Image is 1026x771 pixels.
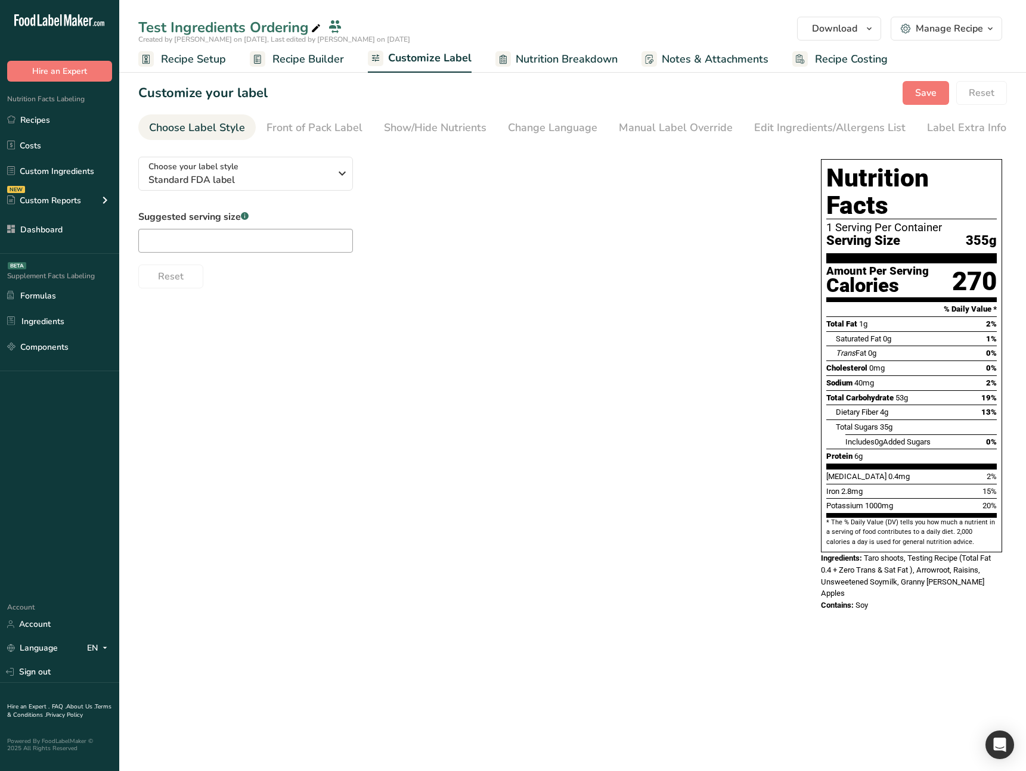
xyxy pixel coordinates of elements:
span: 0.4mg [888,472,910,481]
section: * The % Daily Value (DV) tells you how much a nutrient in a serving of food contributes to a dail... [826,518,997,547]
div: Manage Recipe [916,21,983,36]
span: Serving Size [826,234,900,248]
span: Total Fat [826,319,857,328]
h1: Customize your label [138,83,268,103]
div: NEW [7,186,25,193]
span: 13% [981,408,997,416]
div: EN [87,641,112,655]
span: Total Sugars [836,422,878,431]
div: Calories [826,277,929,294]
span: 0% [986,363,997,372]
span: 2% [987,472,997,481]
span: 53g [895,393,908,402]
a: Hire an Expert . [7,702,49,711]
span: 2% [986,319,997,328]
button: Hire an Expert [7,61,112,82]
a: FAQ . [52,702,66,711]
a: Customize Label [368,45,472,73]
div: Show/Hide Nutrients [384,120,486,136]
span: Reset [969,86,994,100]
span: 35g [880,422,892,431]
span: Fat [836,349,866,357]
button: Reset [956,81,1007,105]
div: Edit Ingredients/Allergens List [754,120,906,136]
span: Iron [826,487,839,496]
span: Includes Added Sugars [845,437,931,446]
span: 1g [859,319,867,328]
span: 15% [982,487,997,496]
div: Amount Per Serving [826,266,929,277]
a: About Us . [66,702,95,711]
button: Choose your label style Standard FDA label [138,157,353,191]
span: Saturated Fat [836,334,881,343]
div: 270 [952,266,997,297]
a: Notes & Attachments [641,46,768,73]
section: % Daily Value * [826,302,997,316]
span: 20% [982,501,997,510]
span: Nutrition Breakdown [516,51,618,67]
h1: Nutrition Facts [826,164,997,219]
span: Recipe Costing [815,51,888,67]
button: Download [797,17,881,41]
span: Choose your label style [148,160,238,173]
div: Front of Pack Label [266,120,362,136]
span: 0% [986,349,997,357]
div: Manual Label Override [619,120,733,136]
span: Protein [826,452,853,461]
span: Ingredients: [821,554,862,562]
button: Save [903,81,949,105]
a: Recipe Setup [138,46,226,73]
span: Save [915,86,937,100]
i: Trans [836,349,855,357]
div: Test Ingredients Ordering [138,17,323,38]
span: Sodium [826,378,853,387]
span: Download [812,21,857,36]
span: Recipe Setup [161,51,226,67]
label: Suggested serving size [138,210,353,224]
span: 1000mg [865,501,893,510]
span: 4g [880,408,888,416]
span: 19% [981,393,997,402]
span: Taro shoots, Testing Recipe (Total Fat 0.4 + Zero Trans & Sat Fat ), Arrowroot, Raisins, Unsweete... [821,554,991,598]
span: 1% [986,334,997,343]
span: Reset [158,269,184,284]
span: Cholesterol [826,363,867,372]
span: 2% [986,378,997,387]
span: Notes & Attachments [662,51,768,67]
a: Terms & Conditions . [7,702,111,719]
span: Contains: [821,601,854,610]
span: Total Carbohydrate [826,393,894,402]
span: 0g [875,437,883,446]
button: Reset [138,265,203,288]
span: Created by [PERSON_NAME] on [DATE], Last edited by [PERSON_NAME] on [DATE] [138,35,410,44]
div: Change Language [508,120,597,136]
div: Label Extra Info [927,120,1006,136]
span: 0% [986,437,997,446]
a: Recipe Costing [792,46,888,73]
span: 40mg [854,378,874,387]
span: 0g [883,334,891,343]
span: [MEDICAL_DATA] [826,472,886,481]
span: 0g [868,349,876,357]
button: Manage Recipe [891,17,1002,41]
span: Potassium [826,501,863,510]
div: Open Intercom Messenger [985,730,1014,759]
span: Standard FDA label [148,173,330,187]
span: 0mg [869,363,885,372]
a: Recipe Builder [250,46,344,73]
a: Privacy Policy [46,711,83,719]
span: Customize Label [388,50,472,66]
span: Recipe Builder [272,51,344,67]
a: Language [7,638,58,658]
span: Dietary Fiber [836,408,878,416]
a: Nutrition Breakdown [495,46,618,73]
span: 2.8mg [841,487,863,496]
span: Soy [855,601,868,610]
div: Choose Label Style [149,120,245,136]
span: 355g [966,234,997,248]
div: Powered By FoodLabelMaker © 2025 All Rights Reserved [7,738,112,752]
div: 1 Serving Per Container [826,222,997,234]
div: Custom Reports [7,194,81,207]
div: BETA [8,262,26,269]
span: 6g [854,452,863,461]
